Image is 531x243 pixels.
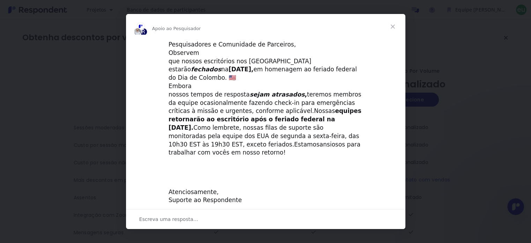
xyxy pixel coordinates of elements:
[141,28,145,35] font: R
[305,91,307,98] font: ,
[169,58,311,73] font: que nossos escritórios nos [GEOGRAPHIC_DATA] estarão
[169,66,357,81] font: em homenagem ao feriado federal do Dia de Colombo. 🇺🇸
[250,91,305,98] font: sejam atrasados
[139,216,198,222] font: Escreva uma resposta…
[169,107,361,131] font: equipes retornarão ao escritório após o feriado federal na [DATE].
[169,188,219,195] font: Atenciosamente,
[137,22,145,30] img: Avatar de Melissa
[314,107,335,114] font: Nossas
[169,124,359,148] font: Como lembrete, nossas filas de suporte são monitoradas pela equipe dos EUA de segunda a sexta-fei...
[169,41,296,48] font: Pesquisadores e Comunidade de Parceiros,
[126,209,405,229] div: Abra uma conversa e responda
[169,91,361,115] font: teremos membros da equipe ocasionalmente fazendo check-in para emergências críticas à missão e ur...
[152,26,201,31] font: Apoio ao Pesquisador
[221,66,228,73] font: na
[133,28,142,36] img: Avatar do Justin
[294,141,320,148] font: Estamos
[380,14,405,39] span: Fechar
[169,91,250,98] font: nossos tempos de resposta
[169,83,192,90] font: Embora
[169,49,199,56] font: Observem
[191,66,221,73] font: fechados
[169,196,242,203] font: Suporte ao Respondente
[229,66,253,73] font: [DATE],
